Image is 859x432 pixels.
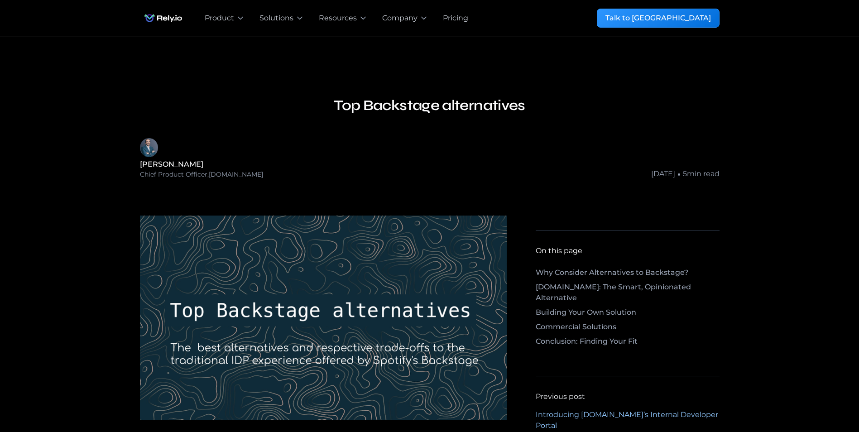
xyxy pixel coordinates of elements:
[443,13,468,24] a: Pricing
[207,170,209,179] div: ,
[536,267,719,282] a: Why Consider Alternatives to Backstage?
[536,336,719,350] a: Conclusion: Finding Your Fit
[259,13,293,24] div: Solutions
[140,138,158,157] img: Samir Brizini
[597,9,720,28] a: Talk to [GEOGRAPHIC_DATA]
[140,9,187,27] a: home
[140,216,507,420] img: Top Backstage Alternatives
[536,282,719,307] a: [DOMAIN_NAME]: The Smart, Opinionated Alternative
[687,168,720,179] div: min read
[382,13,418,24] div: Company
[683,168,687,179] div: 5
[140,9,187,27] img: Rely.io logo
[205,13,234,24] div: Product
[536,391,585,402] div: Previous post
[140,159,263,170] div: [PERSON_NAME]
[605,13,711,24] div: Talk to [GEOGRAPHIC_DATA]
[651,168,675,179] div: [DATE]
[536,307,719,322] a: Building Your Own Solution
[334,95,525,116] h3: Top Backstage alternatives
[536,409,719,431] a: Introducing [DOMAIN_NAME]’s Internal Developer Portal
[677,168,681,179] div: •
[536,322,719,336] a: Commercial Solutions
[799,372,846,419] iframe: Chatbot
[209,170,263,179] div: [DOMAIN_NAME]
[319,13,357,24] div: Resources
[140,170,207,179] div: Chief Product Officer
[536,245,582,256] div: On this page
